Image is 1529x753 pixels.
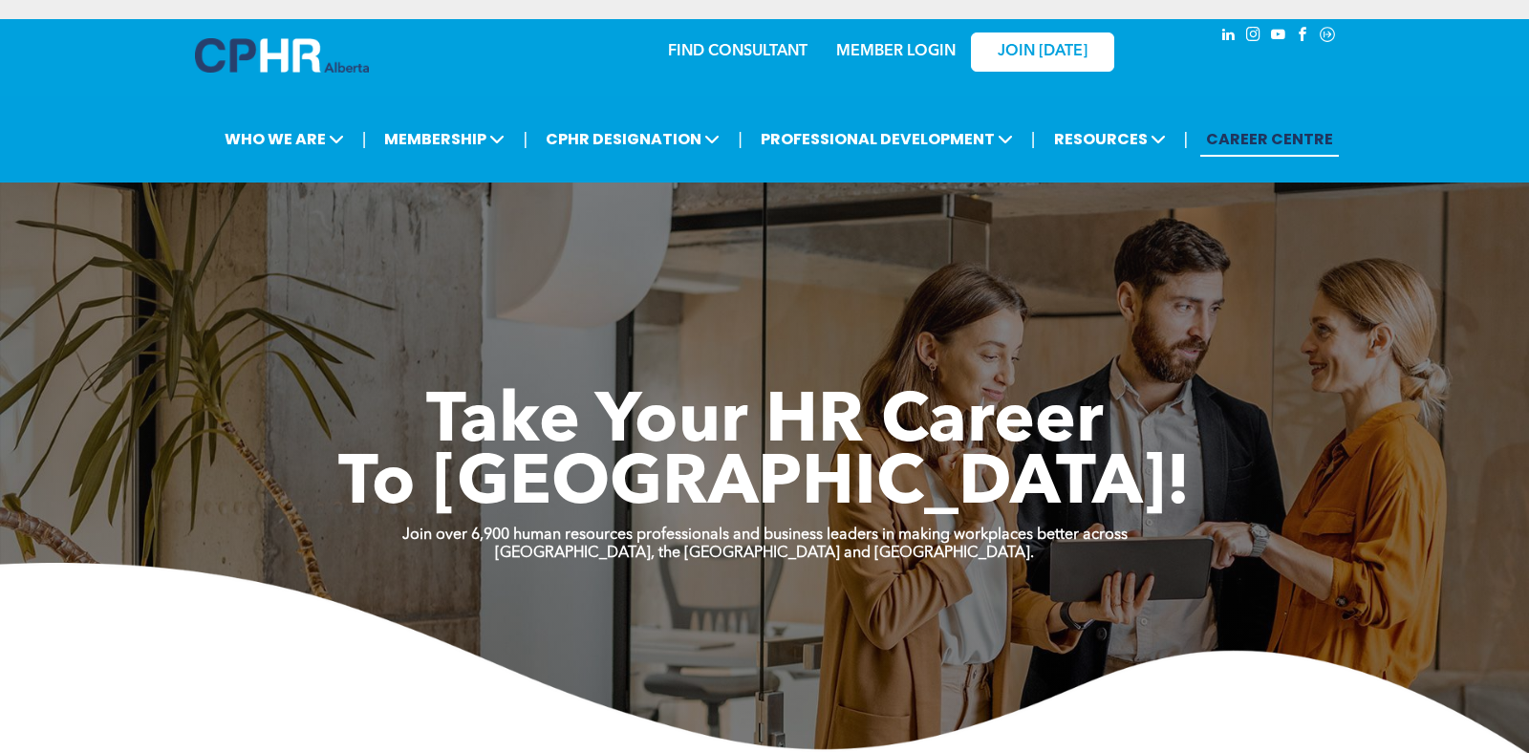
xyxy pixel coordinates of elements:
[998,43,1088,61] span: JOIN [DATE]
[1267,24,1288,50] a: youtube
[1292,24,1313,50] a: facebook
[1031,119,1036,159] li: |
[1048,121,1172,157] span: RESOURCES
[738,119,743,159] li: |
[836,44,956,59] a: MEMBER LOGIN
[1184,119,1189,159] li: |
[402,527,1128,543] strong: Join over 6,900 human resources professionals and business leaders in making workplaces better ac...
[1200,121,1339,157] a: CAREER CENTRE
[362,119,367,159] li: |
[219,121,350,157] span: WHO WE ARE
[523,119,528,159] li: |
[338,451,1191,520] span: To [GEOGRAPHIC_DATA]!
[540,121,725,157] span: CPHR DESIGNATION
[426,389,1104,458] span: Take Your HR Career
[378,121,510,157] span: MEMBERSHIP
[971,32,1114,72] a: JOIN [DATE]
[1317,24,1338,50] a: Social network
[195,38,369,73] img: A blue and white logo for cp alberta
[668,44,808,59] a: FIND CONSULTANT
[495,546,1034,561] strong: [GEOGRAPHIC_DATA], the [GEOGRAPHIC_DATA] and [GEOGRAPHIC_DATA].
[1242,24,1263,50] a: instagram
[1217,24,1238,50] a: linkedin
[755,121,1019,157] span: PROFESSIONAL DEVELOPMENT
